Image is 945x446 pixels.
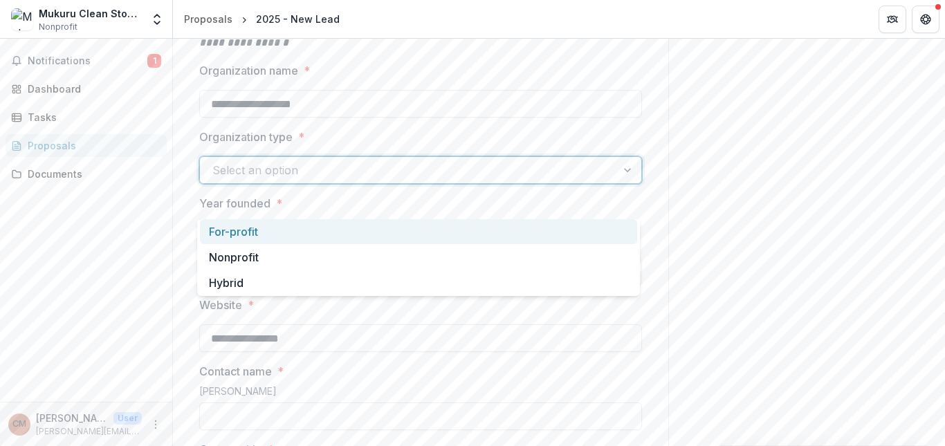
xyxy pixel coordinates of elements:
[113,412,142,425] p: User
[11,8,33,30] img: Mukuru Clean Stoves
[178,9,238,29] a: Proposals
[36,411,108,425] p: [PERSON_NAME]
[200,270,637,296] div: Hybrid
[199,62,298,79] p: Organization name
[199,129,293,145] p: Organization type
[184,12,232,26] div: Proposals
[28,138,156,153] div: Proposals
[912,6,939,33] button: Get Help
[199,195,270,212] p: Year founded
[178,9,345,29] nav: breadcrumb
[200,245,637,270] div: Nonprofit
[200,219,637,245] div: For-profit
[199,363,272,380] p: Contact name
[147,54,161,68] span: 1
[28,55,147,67] span: Notifications
[199,217,642,258] div: Please enter the first year your organization began operating, even if it has since changed names...
[199,297,242,313] p: Website
[6,134,167,157] a: Proposals
[256,12,340,26] div: 2025 - New Lead
[6,77,167,100] a: Dashboard
[28,167,156,181] div: Documents
[39,21,77,33] span: Nonprofit
[39,6,142,21] div: Mukuru Clean Stoves
[6,50,167,72] button: Notifications1
[6,106,167,129] a: Tasks
[36,425,142,438] p: [PERSON_NAME][EMAIL_ADDRESS][DOMAIN_NAME]
[6,162,167,185] a: Documents
[147,6,167,33] button: Open entity switcher
[147,416,164,433] button: More
[28,82,156,96] div: Dashboard
[197,219,640,296] div: Select options list
[199,385,642,402] div: [PERSON_NAME]
[28,110,156,124] div: Tasks
[879,6,906,33] button: Partners
[12,420,26,429] div: Charlot Magayi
